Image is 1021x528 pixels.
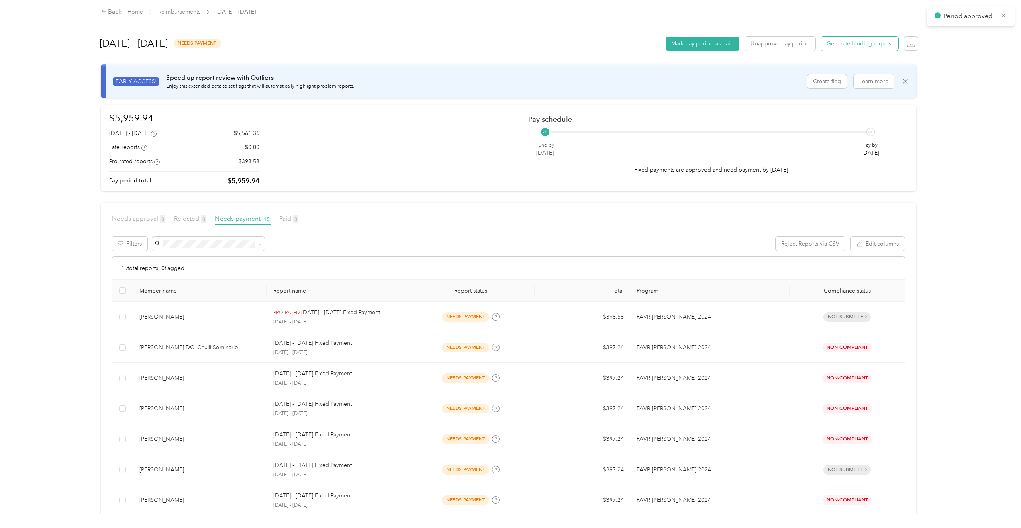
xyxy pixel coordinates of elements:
button: Reject Reports via CSV [776,237,845,251]
td: FAVR Montalvan 2024 [630,332,790,363]
td: $397.24 [535,332,630,363]
h1: $5,959.94 [109,111,259,125]
h1: [DATE] - [DATE] [100,34,168,53]
p: Fund by [536,142,554,149]
p: [DATE] - [DATE] Fixed Payment [273,339,352,348]
div: Total [541,287,624,294]
span: needs payment [174,39,221,48]
div: [PERSON_NAME] DC. Chulli Seminario [139,343,260,352]
p: [DATE] [862,149,879,157]
span: Rejected [174,215,206,222]
span: 0 [201,215,206,223]
a: Reimbursements [158,8,200,15]
p: PRO-RATED [273,309,300,317]
span: Needs approval [112,215,165,222]
span: Needs payment [215,215,271,222]
span: Report status [414,287,529,294]
div: [PERSON_NAME] [139,404,260,413]
p: Enjoy this extended beta to set flags that will automatically highlight problem reports. [166,83,354,90]
span: Non-Compliant [822,343,872,352]
div: Member name [139,287,260,294]
span: Non-Compliant [822,434,872,444]
p: [DATE] - [DATE] [273,319,400,326]
p: FAVR [PERSON_NAME] 2024 [637,465,783,474]
p: $0.00 [245,143,259,151]
p: [DATE] - [DATE] [273,502,400,509]
th: Report name [267,280,407,302]
td: FAVR Montalvan 2024 [630,302,790,332]
p: Speed up report review with Outliers [166,73,354,83]
span: Not submitted [823,312,871,321]
button: Filters [112,237,147,251]
span: EARLY ACCESS! [113,77,159,86]
button: Learn more [854,74,894,88]
p: Fixed payments are approved and need payment by [DATE] [634,166,788,174]
td: $397.24 [535,393,630,424]
span: Compliance status [796,287,898,294]
span: needs payment [442,495,489,505]
span: Not submitted [823,465,871,474]
div: [PERSON_NAME] [139,496,260,505]
h2: Pay schedule [528,115,894,123]
td: $397.24 [535,363,630,393]
button: Edit columns [851,237,905,251]
div: Late reports [109,143,147,151]
td: $397.24 [535,424,630,454]
div: Pro-rated reports [109,157,160,166]
p: FAVR [PERSON_NAME] 2024 [637,343,783,352]
p: [DATE] - [DATE] Fixed Payment [273,430,352,439]
td: $398.58 [535,302,630,332]
td: FAVR Montalvan 2024 [630,454,790,485]
td: $397.24 [535,485,630,516]
p: $398.58 [239,157,259,166]
span: 0 [293,215,298,223]
p: $5,561.36 [234,129,259,137]
span: 0 [160,215,165,223]
p: [DATE] - [DATE] [273,349,400,356]
p: Pay by [862,142,879,149]
p: Period approved [943,11,995,21]
div: [PERSON_NAME] [139,374,260,383]
div: [PERSON_NAME] [139,465,260,474]
p: [DATE] - [DATE] Fixed Payment [273,491,352,500]
td: FAVR Montalvan 2024 [630,424,790,454]
iframe: Everlance-gr Chat Button Frame [976,483,1021,528]
th: Program [630,280,790,302]
span: needs payment [442,404,489,413]
p: FAVR [PERSON_NAME] 2024 [637,313,783,321]
button: Mark pay period as paid [666,37,739,51]
div: [PERSON_NAME] [139,313,260,321]
p: [DATE] - [DATE] Fixed Payment [301,308,380,317]
a: Home [127,8,143,15]
p: [DATE] - [DATE] [273,471,400,479]
span: needs payment [442,312,489,321]
div: [DATE] - [DATE] [109,129,157,137]
td: $397.24 [535,454,630,485]
th: Member name [133,280,267,302]
button: Unapprove pay period [745,37,815,51]
span: Non-Compliant [822,373,872,383]
span: Non-Compliant [822,404,872,413]
p: FAVR [PERSON_NAME] 2024 [637,496,783,505]
span: [DATE] - [DATE] [216,8,256,16]
div: 15 total reports, 0 flagged [112,257,905,280]
span: 15 [262,215,271,223]
p: FAVR [PERSON_NAME] 2024 [637,404,783,413]
p: [DATE] - [DATE] [273,410,400,417]
p: [DATE] - [DATE] [273,441,400,448]
span: needs payment [442,373,489,383]
p: Pay period total [109,176,151,185]
span: needs payment [442,343,489,352]
p: [DATE] - [DATE] Fixed Payment [273,400,352,409]
td: FAVR Montalvan 2024 [630,393,790,424]
span: needs payment [442,434,489,444]
p: $5,959.94 [227,176,259,186]
span: Generate funding request [827,39,893,48]
p: FAVR [PERSON_NAME] 2024 [637,435,783,444]
span: Non-Compliant [822,495,872,505]
td: FAVR Montalvan 2024 [630,485,790,516]
span: Paid [279,215,298,222]
p: [DATE] - [DATE] Fixed Payment [273,461,352,470]
div: Back [101,7,122,17]
p: [DATE] - [DATE] Fixed Payment [273,369,352,378]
